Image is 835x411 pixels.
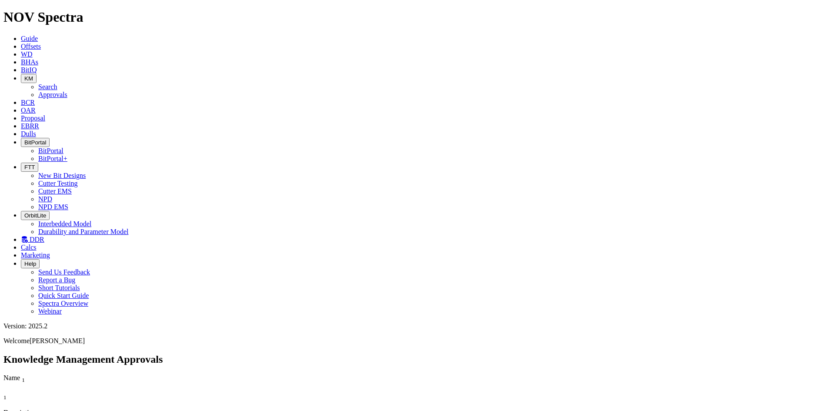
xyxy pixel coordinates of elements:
span: FTT [24,164,35,170]
a: Short Tutorials [38,284,80,291]
a: DDR [21,236,44,243]
a: Send Us Feedback [38,268,90,276]
span: Name [3,374,20,381]
a: BHAs [21,58,38,66]
a: Quick Start Guide [38,292,89,299]
span: BitPortal [24,139,46,146]
a: Dulls [21,130,36,137]
div: Column Menu [3,384,298,391]
div: Sort None [3,374,298,391]
div: Name Sort None [3,374,298,384]
a: Report a Bug [38,276,75,284]
h1: NOV Spectra [3,9,832,25]
button: OrbitLite [21,211,50,220]
a: Interbedded Model [38,220,91,227]
a: Proposal [21,114,45,122]
span: Sort None [3,391,7,399]
span: Sort None [22,374,25,381]
a: NPD EMS [38,203,68,211]
span: [PERSON_NAME] [30,337,85,344]
a: Cutter EMS [38,187,72,195]
a: Calcs [21,244,37,251]
p: Welcome [3,337,832,345]
a: Marketing [21,251,50,259]
a: New Bit Designs [38,172,86,179]
a: Durability and Parameter Model [38,228,129,235]
a: Approvals [38,91,67,98]
a: NPD [38,195,52,203]
a: BitIQ [21,66,37,74]
span: Help [24,261,36,267]
a: EBRR [21,122,39,130]
a: Webinar [38,307,62,315]
button: BitPortal [21,138,50,147]
sub: 1 [22,377,25,383]
a: OAR [21,107,36,114]
div: Column Menu [3,401,25,409]
a: Offsets [21,43,41,50]
h2: Knowledge Management Approvals [3,354,832,365]
button: Help [21,259,40,268]
span: OrbitLite [24,212,46,219]
button: KM [21,74,37,83]
span: KM [24,75,33,82]
a: Cutter Testing [38,180,78,187]
div: Sort None [3,391,25,409]
a: WD [21,50,33,58]
a: Guide [21,35,38,42]
a: BitPortal [38,147,63,154]
button: FTT [21,163,38,172]
a: BCR [21,99,35,106]
a: BitPortal+ [38,155,67,162]
div: Version: 2025.2 [3,322,832,330]
sub: 1 [3,394,7,401]
a: Search [38,83,57,90]
a: Spectra Overview [38,300,88,307]
span: DDR [30,236,44,243]
div: Sort None [3,391,25,401]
